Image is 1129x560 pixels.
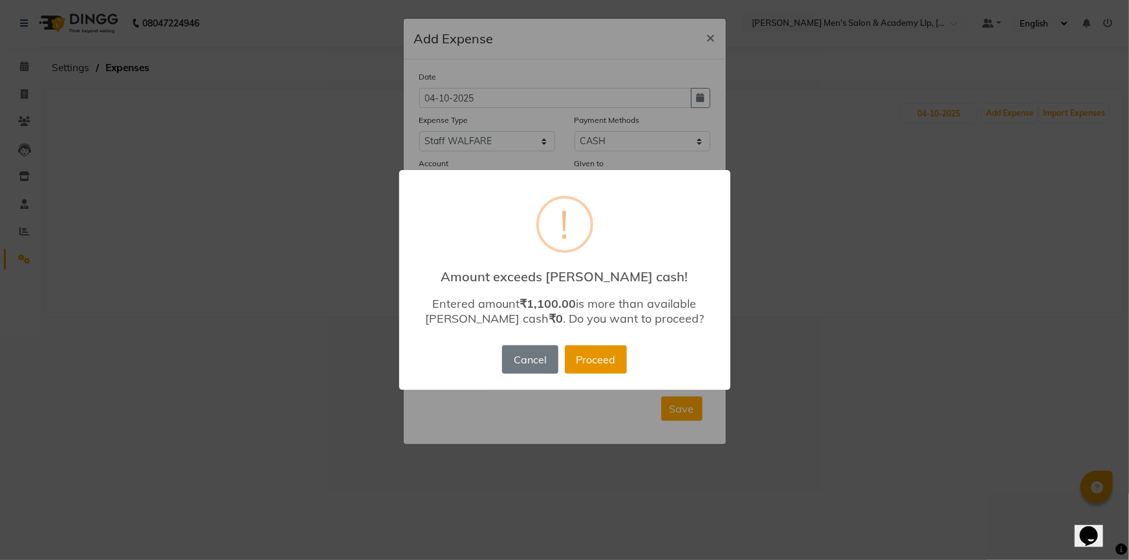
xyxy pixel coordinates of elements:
b: ₹1,100.00 [520,296,576,311]
button: Cancel [502,345,558,374]
iframe: chat widget [1075,508,1116,547]
div: ! [560,199,569,250]
button: Proceed [565,345,627,374]
b: ₹0 [549,311,563,326]
div: Entered amount is more than available [PERSON_NAME] cash . Do you want to proceed? [417,296,711,326]
h2: Amount exceeds [PERSON_NAME] cash! [399,259,730,285]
